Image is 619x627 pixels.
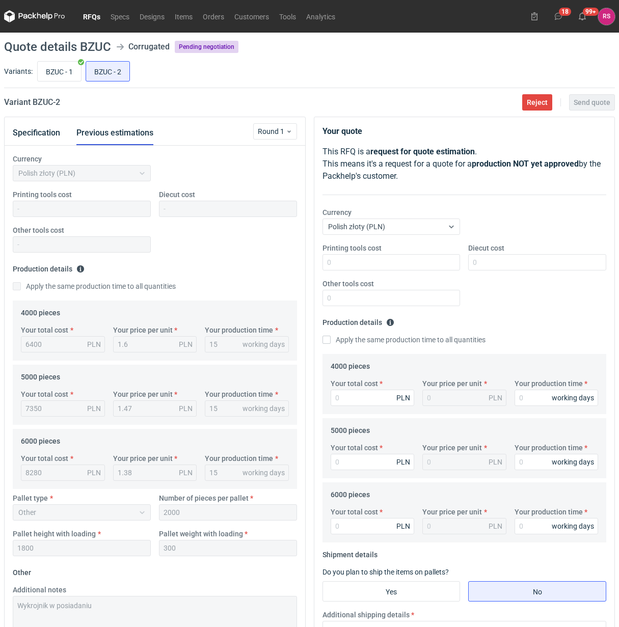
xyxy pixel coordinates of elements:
label: Currency [322,207,352,217]
button: Previous estimations [76,121,153,145]
legend: 5000 pieces [21,369,60,381]
div: working days [552,457,594,467]
label: Yes [322,581,461,602]
a: Customers [229,10,274,22]
label: Diecut cost [159,189,195,200]
a: Designs [134,10,170,22]
label: Number of pieces per pallet [159,493,249,503]
label: Pallet type [13,493,48,503]
input: 0 [515,390,599,406]
div: working days [552,393,594,403]
legend: 4000 pieces [331,358,370,370]
div: working days [243,468,285,478]
input: 0 [331,518,415,534]
button: RS [598,8,615,25]
button: Reject [522,94,552,111]
legend: Production details [13,261,85,273]
div: PLN [396,457,410,467]
input: 0 [322,290,461,306]
label: Your production time [205,389,273,399]
div: PLN [179,339,193,349]
div: Rafał Stani [598,8,615,25]
div: PLN [396,521,410,531]
label: Diecut cost [468,243,504,253]
a: RFQs [78,10,105,22]
label: Other tools cost [322,279,374,289]
label: Do you plan to ship the items on pallets? [322,568,449,576]
p: This RFQ is a . This means it's a request for a quote for a by the Packhelp's customer. [322,146,607,182]
svg: Packhelp Pro [4,10,65,22]
label: Your production time [205,325,273,335]
span: Reject [527,99,548,106]
label: Your price per unit [422,378,482,389]
div: PLN [179,468,193,478]
label: BZUC - 2 [86,61,130,81]
div: PLN [87,339,101,349]
label: Your price per unit [422,443,482,453]
legend: 4000 pieces [21,305,60,317]
label: Printing tools cost [322,243,382,253]
label: Your price per unit [113,325,173,335]
span: Round 1 [258,126,286,137]
label: Your price per unit [113,453,173,464]
label: Your total cost [331,507,378,517]
a: Analytics [301,10,340,22]
div: Corrugated [128,41,170,53]
h2: Variant BZUC - 2 [4,96,60,108]
div: PLN [489,521,502,531]
label: Your total cost [21,325,68,335]
label: Variants: [4,66,33,76]
button: Send quote [569,94,615,111]
legend: Shipment details [322,547,378,559]
label: Your total cost [331,443,378,453]
div: PLN [396,393,410,403]
strong: Your quote [322,126,362,136]
button: 99+ [574,8,590,24]
legend: Other [13,564,31,577]
label: Other tools cost [13,225,64,235]
button: Specification [13,121,60,145]
input: 0 [331,390,415,406]
label: Pallet weight with loading [159,529,243,539]
label: Your total cost [331,378,378,389]
legend: 5000 pieces [331,422,370,434]
label: Your total cost [21,453,68,464]
label: Pallet height with loading [13,529,96,539]
div: PLN [179,403,193,414]
h1: Quote details BZUC [4,41,111,53]
label: Your production time [205,453,273,464]
label: Your production time [515,507,583,517]
label: BZUC - 1 [37,61,82,81]
div: PLN [489,393,502,403]
input: 0 [515,518,599,534]
label: Your total cost [21,389,68,399]
div: PLN [87,468,101,478]
a: Orders [198,10,229,22]
label: Your production time [515,378,583,389]
div: working days [243,403,285,414]
legend: 6000 pieces [21,433,60,445]
legend: 6000 pieces [331,486,370,499]
legend: Production details [322,314,394,326]
strong: production NOT yet approved [472,159,579,169]
strong: request for quote estimation [370,147,475,156]
label: Additional shipping details [322,610,410,620]
span: Pending negotiation [175,41,238,53]
label: Your price per unit [113,389,173,399]
label: Currency [13,154,42,164]
label: Printing tools cost [13,189,72,200]
span: Send quote [574,99,610,106]
div: PLN [87,403,101,414]
label: Additional notes [13,585,66,595]
input: 0 [515,454,599,470]
label: Your production time [515,443,583,453]
div: working days [552,521,594,531]
label: Your price per unit [422,507,482,517]
input: 0 [322,254,461,270]
div: PLN [489,457,502,467]
span: Polish złoty (PLN) [328,223,385,231]
input: 0 [468,254,606,270]
a: Specs [105,10,134,22]
input: 0 [331,454,415,470]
